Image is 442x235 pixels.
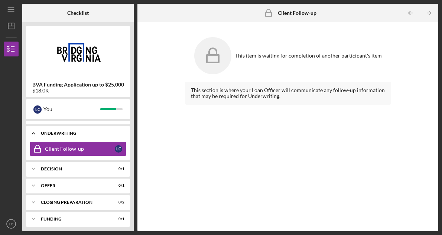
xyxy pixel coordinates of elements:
[111,183,124,188] div: 0 / 1
[41,131,121,136] div: Underwriting
[67,10,89,16] b: Checklist
[191,87,385,99] div: This section is where your Loan Officer will communicate any follow-up information that may be re...
[45,146,115,152] div: Client Follow-up
[111,167,124,171] div: 0 / 1
[30,141,126,156] a: Client Follow-upLC
[4,216,19,231] button: LC
[32,82,124,88] b: BVA Funding Application up to $25,000
[9,222,13,226] text: LC
[235,53,382,59] div: This item is waiting for completion of another participant's item
[41,200,106,205] div: Closing Preparation
[111,200,124,205] div: 0 / 2
[43,103,100,115] div: You
[111,217,124,221] div: 0 / 1
[32,88,124,94] div: $18.0K
[115,145,122,153] div: L C
[41,167,106,171] div: Decision
[278,10,316,16] b: Client Follow-up
[26,30,130,74] img: Product logo
[33,105,42,114] div: L C
[41,217,106,221] div: Funding
[41,183,106,188] div: Offer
